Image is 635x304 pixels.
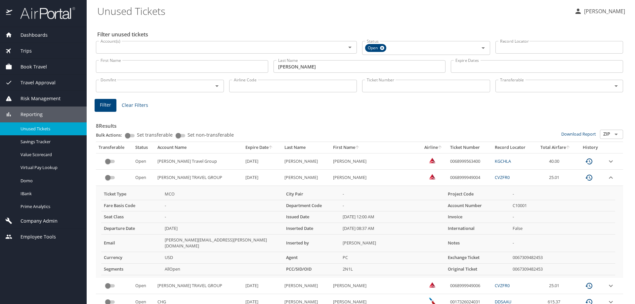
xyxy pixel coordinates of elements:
table: more info about unused tickets [101,189,615,275]
div: Open [365,44,386,52]
th: Seat Class [101,211,162,223]
td: 0067309482453 [510,263,615,275]
td: [PERSON_NAME] [330,278,420,294]
th: Ticket Type [101,189,162,200]
span: Trips [12,47,32,55]
a: Download Report [561,131,596,137]
th: City Pair [283,189,340,200]
button: sort [438,146,443,150]
td: 40.00 [534,153,576,169]
td: 0068999949004 [447,170,492,186]
button: sort [355,146,360,150]
span: Set non-transferable [188,133,234,137]
td: [PERSON_NAME] TRAVEL GROUP [155,278,243,294]
th: Departure Date [101,223,162,235]
th: History [576,142,605,153]
p: Bulk Actions: [96,132,127,138]
td: [PERSON_NAME] [282,278,330,294]
td: Open [133,170,155,186]
td: [PERSON_NAME] [330,170,420,186]
th: Currency [101,252,162,264]
td: 0068999949006 [447,278,492,294]
td: [PERSON_NAME] [282,153,330,169]
td: Open [133,278,155,294]
td: [PERSON_NAME] TRAVEL GROUP [155,170,243,186]
td: - [510,211,615,223]
th: Fare Basis Code [101,200,162,211]
th: Record Locator [492,142,534,153]
td: [DATE] [243,170,282,186]
td: [PERSON_NAME] [282,170,330,186]
td: - [510,189,615,200]
img: icon-airportal.png [6,7,13,20]
img: Delta Airlines [429,282,436,288]
th: Expire Date [243,142,282,153]
span: Travel Approval [12,79,56,86]
span: Set transferable [137,133,173,137]
td: [PERSON_NAME] [330,153,420,169]
span: Virtual Pay Lookup [21,164,79,171]
span: Prime Analytics [21,203,79,210]
a: CVZFR0 [495,174,510,180]
th: Account Name [155,142,243,153]
button: expand row [607,282,615,290]
button: Clear Filters [119,99,151,111]
td: [DATE] [243,278,282,294]
span: Domo [21,178,79,184]
th: Project Code [445,189,510,200]
td: 0067309482453 [510,252,615,264]
th: Ticket Number [447,142,492,153]
span: Employee Tools [12,233,56,240]
th: First Name [330,142,420,153]
span: Open [365,45,382,52]
img: airportal-logo.png [13,7,75,20]
td: PC [340,252,445,264]
td: Open [133,153,155,169]
th: Airline [420,142,447,153]
th: Account Number [445,200,510,211]
th: Notes [445,235,510,252]
span: Reporting [12,111,43,118]
td: 25.01 [534,170,576,186]
td: MCO [162,189,283,200]
td: USD [162,252,283,264]
button: [PERSON_NAME] [571,5,628,17]
th: Segments [101,263,162,275]
td: [DATE] 12:00 AM [340,211,445,223]
td: - [340,189,445,200]
button: sort [269,146,273,150]
button: Open [612,130,621,139]
p: [PERSON_NAME] [582,7,625,15]
button: Open [212,81,222,91]
div: Transferable [99,145,130,151]
th: Agent [283,252,340,264]
span: IBank [21,191,79,197]
h1: Unused Tickets [97,1,569,21]
th: Status [133,142,155,153]
th: PCC/SID/OID [283,263,340,275]
td: [DATE] 08:37 AM [340,223,445,235]
th: Original Ticket [445,263,510,275]
td: - [162,211,283,223]
td: 25.01 [534,278,576,294]
td: False [510,223,615,235]
td: 2N1L [340,263,445,275]
span: Risk Management [12,95,61,102]
td: - [162,200,283,211]
th: Department Code [283,200,340,211]
th: Issued Date [283,211,340,223]
td: [PERSON_NAME] Travel Group [155,153,243,169]
td: AllOpen [162,263,283,275]
button: expand row [607,174,615,182]
button: Open [479,43,488,53]
td: C10001 [510,200,615,211]
th: Last Name [282,142,330,153]
th: Email [101,235,162,252]
span: Unused Tickets [21,126,79,132]
button: sort [566,146,571,150]
h3: 8 Results [96,118,623,130]
td: [PERSON_NAME] [340,235,445,252]
a: KGCHLA [495,158,511,164]
img: Delta Airlines [429,157,436,164]
th: Inserted by [283,235,340,252]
